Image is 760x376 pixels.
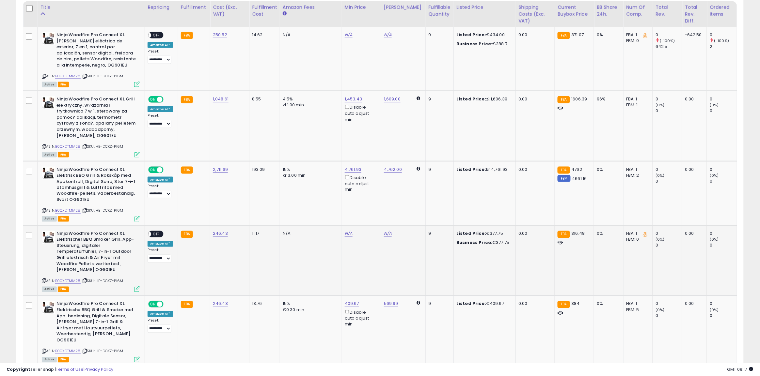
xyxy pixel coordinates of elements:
div: FBM: 2 [626,173,648,178]
div: Title [40,4,142,11]
b: Listed Price: [456,32,486,38]
a: B0CXDTMM28 [55,73,81,79]
div: Preset: [148,49,173,64]
div: 0 [710,96,736,102]
small: (0%) [710,173,719,178]
div: Fulfillable Quantity [428,4,451,18]
div: 0 [656,313,682,319]
span: | SKU: HE-DCKZ-PI6M [82,73,123,79]
span: 2025-10-7 09:17 GMT [727,366,753,372]
small: FBA [181,301,193,308]
div: 0 [656,96,682,102]
a: N/A [345,231,353,237]
span: | SKU: HE-DCKZ-PI6M [82,208,123,213]
small: FBA [558,167,570,174]
div: 0.00 [685,96,702,102]
small: (0%) [656,173,665,178]
b: Ninja Woodfire Pro Connect XL Elektrischer BBQ Smoker Grill, App-Steuerung, digitaler Temperaturf... [56,231,136,275]
div: 14.62 [252,32,275,38]
div: Preset: [148,248,173,263]
div: 8.55 [252,96,275,102]
b: Business Price: [456,240,492,246]
small: (0%) [656,237,665,242]
span: FBA [58,82,69,87]
div: Current Buybox Price [558,4,591,18]
span: 4661.16 [572,175,587,182]
div: zł 1,606.39 [456,96,511,102]
div: Listed Price [456,4,513,11]
small: (0%) [656,308,665,313]
b: Ninja Woodfire Pro Connect XL Elektrische BBQ Grill & Smoker met App-bediening, Digitale Sensor, ... [56,301,136,345]
div: 0.00 [518,96,550,102]
small: FBA [181,96,193,103]
b: Listed Price: [456,231,486,237]
div: Ordered Items [710,4,734,18]
div: 0% [597,167,618,173]
div: 0 [710,178,736,184]
div: 0 [656,167,682,173]
a: B0CXDTMM28 [55,349,81,354]
b: Ninja Woodfire Pro Connect XL Grill elektryczny, w?dzarnia i frytkownica 7 w 1, sterowany za pomo... [56,96,136,140]
div: 0 [656,178,682,184]
span: ON [149,167,157,173]
span: OFF [163,97,173,102]
div: Amazon AI * [148,177,173,183]
div: 0 [710,243,736,248]
span: 371.07 [572,32,584,38]
strong: Copyright [7,366,30,372]
div: 9 [428,32,449,38]
div: Disable auto adjust min [345,174,376,193]
div: N/A [283,231,337,237]
div: FBM: 1 [626,102,648,108]
div: €377.75 [456,231,511,237]
div: 0.00 [685,301,702,307]
a: B0CXDTMM28 [55,208,81,214]
a: 1,048.61 [213,96,229,102]
div: Amazon AI * [148,241,173,247]
div: 0.00 [518,231,550,237]
div: Shipping Costs (Exc. VAT) [518,4,552,24]
div: ASIN: [42,167,140,221]
small: FBA [181,32,193,39]
a: 1,609.00 [384,96,401,102]
div: 193.09 [252,167,275,173]
div: 15% [283,301,337,307]
span: 1606.39 [572,96,587,102]
small: FBA [181,167,193,174]
div: 0 [656,108,682,114]
div: Fulfillment Cost [252,4,277,18]
div: Num of Comp. [626,4,650,18]
div: Total Rev. [656,4,679,18]
div: 0 [656,231,682,237]
div: 11.17 [252,231,275,237]
div: 0.00 [518,167,550,173]
div: 9 [428,301,449,307]
small: (-100%) [660,38,675,43]
b: Listed Price: [456,166,486,173]
div: 2 [710,44,736,50]
small: FBA [181,231,193,238]
b: Business Price: [456,41,492,47]
span: All listings currently available for purchase on Amazon [42,216,57,222]
a: B0CXDTMM28 [55,144,81,149]
div: Repricing [148,4,175,11]
div: ASIN: [42,231,140,292]
div: FBM: 5 [626,307,648,313]
a: 250.52 [213,32,227,38]
div: FBM: 0 [626,38,648,44]
div: 0 [710,231,736,237]
a: 569.99 [384,301,398,307]
div: 0 [656,301,682,307]
a: N/A [384,231,392,237]
div: kr 4,761.93 [456,167,511,173]
div: 0.00 [518,301,550,307]
div: FBA: 1 [626,96,648,102]
div: Amazon AI * [148,42,173,48]
small: Amazon Fees. [283,11,287,17]
span: All listings currently available for purchase on Amazon [42,152,57,158]
div: €409.67 [456,301,511,307]
a: 2,711.69 [213,166,228,173]
a: 4,762.00 [384,166,402,173]
small: FBA [558,96,570,103]
b: Listed Price: [456,96,486,102]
